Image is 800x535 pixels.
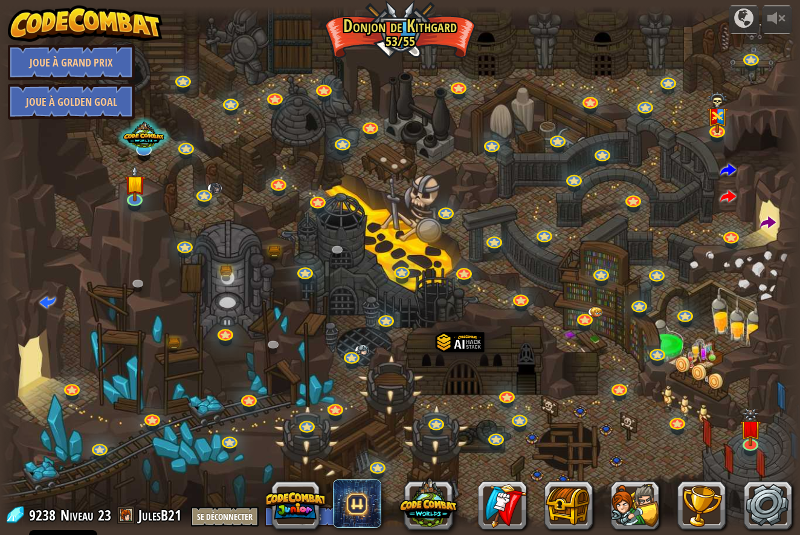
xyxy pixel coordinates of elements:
[8,5,163,42] img: CodeCombat - Learn how to code by playing a game
[207,183,222,193] img: portrait.png
[29,505,59,525] span: 9238
[138,505,185,525] a: JulesB21
[355,345,370,355] img: portrait.png
[8,83,135,120] a: Joue à Golden Goal
[588,306,603,317] img: portrait.png
[762,5,792,34] button: Ajuster le volume
[191,507,259,527] button: Se Déconnecter
[60,505,94,525] span: Niveau
[8,44,135,80] a: Joue à Grand Prix
[98,505,111,525] span: 23
[124,165,145,201] img: level-banner-started.png
[707,91,728,133] img: level-banner-multiplayer.png
[729,5,759,34] button: Campagnes
[740,409,761,446] img: level-banner-replayable.png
